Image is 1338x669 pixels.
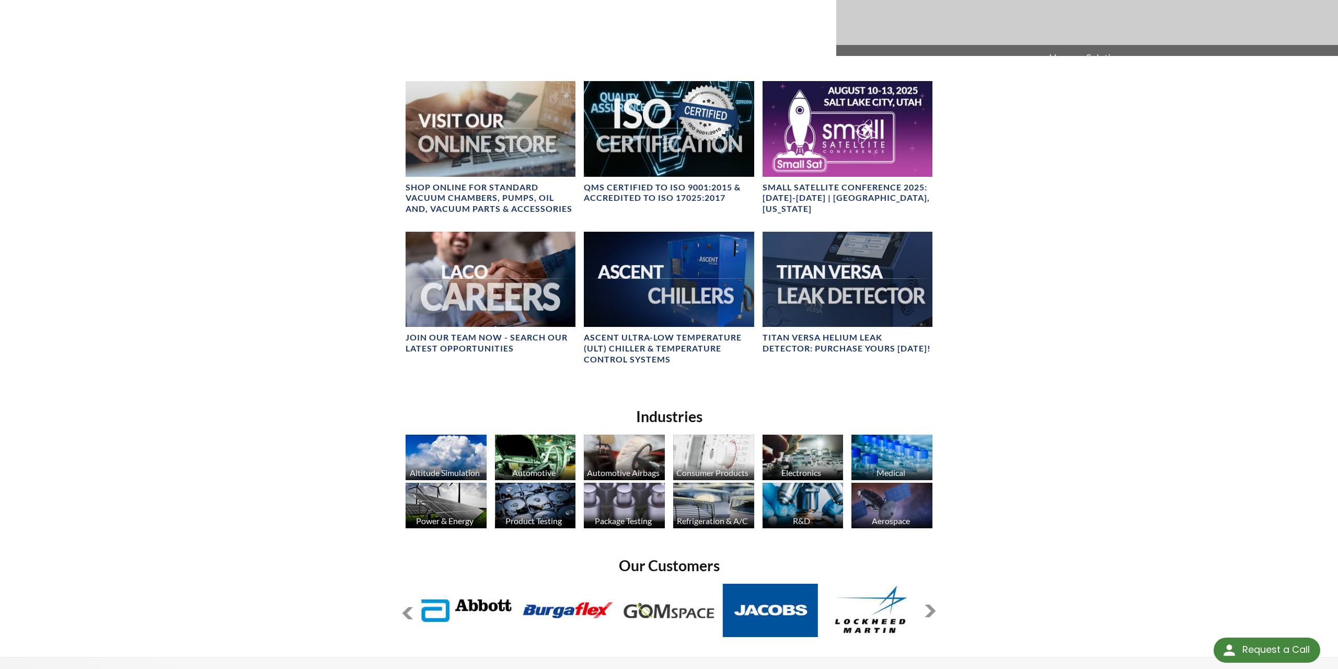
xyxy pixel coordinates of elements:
img: Burgaflex.jpg [521,584,616,637]
h4: Ascent Ultra-Low Temperature (ULT) Chiller & Temperature Control Systems [584,332,754,365]
h2: Our Customers [401,556,937,575]
a: Medical [851,435,932,483]
h4: QMS CERTIFIED to ISO 9001:2015 & Accredited to ISO 17025:2017 [584,182,754,204]
div: Automotive [493,468,575,478]
h4: Small Satellite Conference 2025: [DATE]-[DATE] | [GEOGRAPHIC_DATA], [US_STATE] [763,182,932,214]
a: Ascent Chiller ImageAscent Ultra-Low Temperature (ULT) Chiller & Temperature Control Systems [584,232,754,366]
img: industry_AltitudeSim_670x376.jpg [406,435,487,480]
a: Small Satellite Conference 2025: August 10-13 | Salt Lake City, UtahSmall Satellite Conference 20... [763,81,932,215]
h4: Join our team now - SEARCH OUR LATEST OPPORTUNITIES [406,332,575,354]
a: Automotive Airbags [584,435,665,483]
div: R&D [761,516,843,526]
img: industry_Medical_670x376.jpg [851,435,932,480]
a: ISO Certification headerQMS CERTIFIED to ISO 9001:2015 & Accredited to ISO 17025:2017 [584,81,754,204]
img: industry_Auto-Airbag_670x376.jpg [584,435,665,480]
img: Lockheed-Martin.jpg [824,584,919,637]
img: Artboard_1.jpg [851,483,932,528]
div: Package Testing [582,516,664,526]
a: Altitude Simulation [406,435,487,483]
div: Refrigeration & A/C [672,516,753,526]
h2: Industries [401,407,937,426]
h4: TITAN VERSA Helium Leak Detector: Purchase Yours [DATE]! [763,332,932,354]
img: GOM-Space.jpg [621,584,717,637]
img: industry_Consumer_670x376.jpg [673,435,754,480]
div: Request a Call [1242,638,1310,662]
span: Vacuum Solutions [836,45,1338,71]
img: industry_Automotive_670x376.jpg [495,435,576,480]
div: Request a Call [1214,638,1320,663]
a: Electronics [763,435,844,483]
div: Automotive Airbags [582,468,664,478]
a: TITAN VERSA bannerTITAN VERSA Helium Leak Detector: Purchase Yours [DATE]! [763,232,932,355]
a: Refrigeration & A/C [673,483,754,531]
div: Altitude Simulation [404,468,486,478]
div: Aerospace [850,516,931,526]
img: round button [1221,642,1238,659]
a: Automotive [495,435,576,483]
div: Power & Energy [404,516,486,526]
h4: SHOP ONLINE FOR STANDARD VACUUM CHAMBERS, PUMPS, OIL AND, VACUUM PARTS & ACCESSORIES [406,182,575,214]
div: Electronics [761,468,843,478]
a: Product Testing [495,483,576,531]
img: industry_R_D_670x376.jpg [763,483,844,528]
a: Visit Our Online Store headerSHOP ONLINE FOR STANDARD VACUUM CHAMBERS, PUMPS, OIL AND, VACUUM PAR... [406,81,575,215]
a: Power & Energy [406,483,487,531]
div: Medical [850,468,931,478]
div: Consumer Products [672,468,753,478]
img: Jacobs.jpg [723,584,818,637]
img: industry_ProductTesting_670x376.jpg [495,483,576,528]
img: Abbott-Labs.jpg [419,584,514,637]
a: Join our team now - SEARCH OUR LATEST OPPORTUNITIES [406,232,575,355]
div: Product Testing [493,516,575,526]
img: industry_Power-2_670x376.jpg [406,483,487,528]
a: R&D [763,483,844,531]
a: Package Testing [584,483,665,531]
img: industry_Package_670x376.jpg [584,483,665,528]
img: industry_HVAC_670x376.jpg [673,483,754,528]
a: Consumer Products [673,435,754,483]
a: Aerospace [851,483,932,531]
img: industry_Electronics_670x376.jpg [763,435,844,480]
